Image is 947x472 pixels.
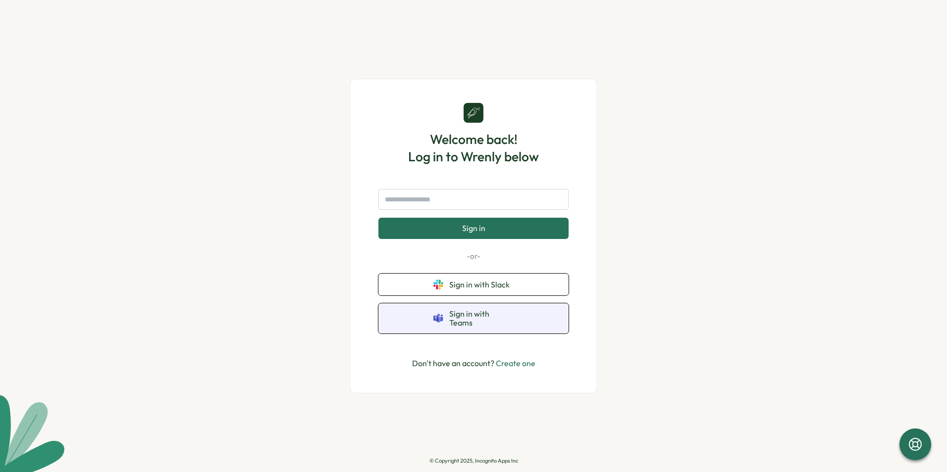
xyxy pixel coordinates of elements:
[429,458,518,464] p: © Copyright 2025, Incognito Apps Inc
[378,303,569,333] button: Sign in with Teams
[412,357,535,370] p: Don't have an account?
[449,280,514,289] span: Sign in with Slack
[378,274,569,295] button: Sign in with Slack
[496,358,535,368] a: Create one
[378,251,569,262] p: -or-
[462,224,485,233] span: Sign in
[378,218,569,238] button: Sign in
[449,309,514,328] span: Sign in with Teams
[408,131,539,165] h1: Welcome back! Log in to Wrenly below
